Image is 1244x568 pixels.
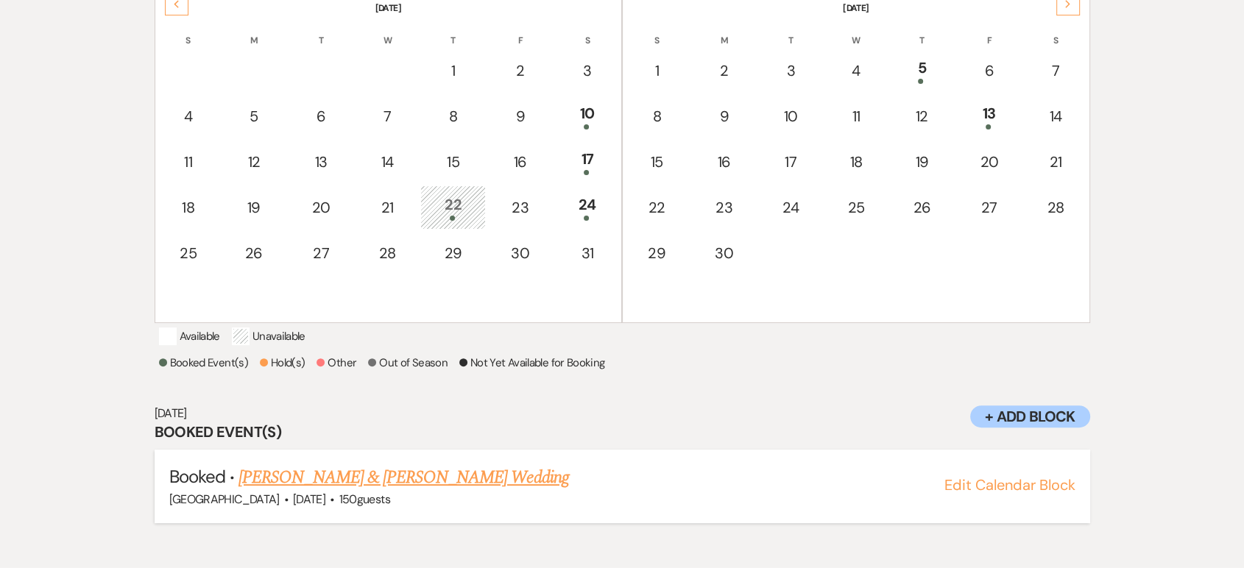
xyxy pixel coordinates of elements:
div: 7 [364,105,411,127]
button: Edit Calendar Block [944,478,1075,492]
h3: Booked Event(s) [155,422,1090,442]
div: 30 [699,242,749,264]
th: S [1024,16,1088,47]
div: 17 [767,151,815,173]
div: 9 [699,105,749,127]
div: 24 [563,194,612,221]
div: 28 [1032,196,1080,219]
p: Out of Season [368,354,448,372]
p: Booked Event(s) [159,354,248,372]
div: 20 [296,196,346,219]
div: 25 [832,196,880,219]
p: Unavailable [232,327,305,345]
th: T [889,16,954,47]
div: 19 [897,151,946,173]
div: 6 [296,105,346,127]
div: 26 [230,242,278,264]
div: 29 [632,242,681,264]
th: F [487,16,554,47]
div: 2 [495,60,545,82]
div: 19 [230,196,278,219]
span: [DATE] [293,491,325,507]
th: T [420,16,485,47]
div: 21 [364,196,411,219]
div: 4 [165,105,212,127]
div: 16 [495,151,545,173]
div: 3 [563,60,612,82]
div: 5 [230,105,278,127]
span: Booked [169,465,225,488]
div: 15 [428,151,477,173]
div: 13 [964,102,1014,129]
p: Other [317,354,356,372]
div: 25 [165,242,212,264]
div: 24 [767,196,815,219]
div: 13 [296,151,346,173]
div: 1 [428,60,477,82]
div: 12 [897,105,946,127]
th: W [824,16,888,47]
div: 2 [699,60,749,82]
div: 23 [699,196,749,219]
a: [PERSON_NAME] & [PERSON_NAME] Wedding [238,464,568,491]
div: 3 [767,60,815,82]
button: + Add Block [970,405,1089,427]
div: 6 [964,60,1014,82]
th: S [624,16,689,47]
div: 11 [165,151,212,173]
div: 18 [165,196,212,219]
div: 11 [832,105,880,127]
span: 150 guests [339,491,390,507]
h6: [DATE] [155,405,1090,422]
div: 10 [563,102,612,129]
span: [GEOGRAPHIC_DATA] [169,491,280,507]
div: 9 [495,105,545,127]
div: 10 [767,105,815,127]
th: W [356,16,419,47]
p: Hold(s) [260,354,305,372]
div: 29 [428,242,477,264]
div: 15 [632,151,681,173]
div: 14 [364,151,411,173]
div: 12 [230,151,278,173]
div: 23 [495,196,545,219]
div: 22 [428,194,477,221]
p: Available [159,327,220,345]
div: 7 [1032,60,1080,82]
div: 30 [495,242,545,264]
th: F [955,16,1022,47]
div: 1 [632,60,681,82]
div: 14 [1032,105,1080,127]
div: 27 [964,196,1014,219]
div: 26 [897,196,946,219]
th: S [555,16,620,47]
div: 18 [832,151,880,173]
div: 17 [563,148,612,175]
th: S [157,16,220,47]
div: 21 [1032,151,1080,173]
div: 27 [296,242,346,264]
th: M [690,16,757,47]
div: 20 [964,151,1014,173]
div: 16 [699,151,749,173]
div: 22 [632,196,681,219]
div: 28 [364,242,411,264]
div: 8 [428,105,477,127]
div: 8 [632,105,681,127]
th: T [288,16,354,47]
p: Not Yet Available for Booking [459,354,604,372]
th: T [759,16,823,47]
div: 5 [897,57,946,84]
th: M [222,16,286,47]
div: 4 [832,60,880,82]
div: 31 [563,242,612,264]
